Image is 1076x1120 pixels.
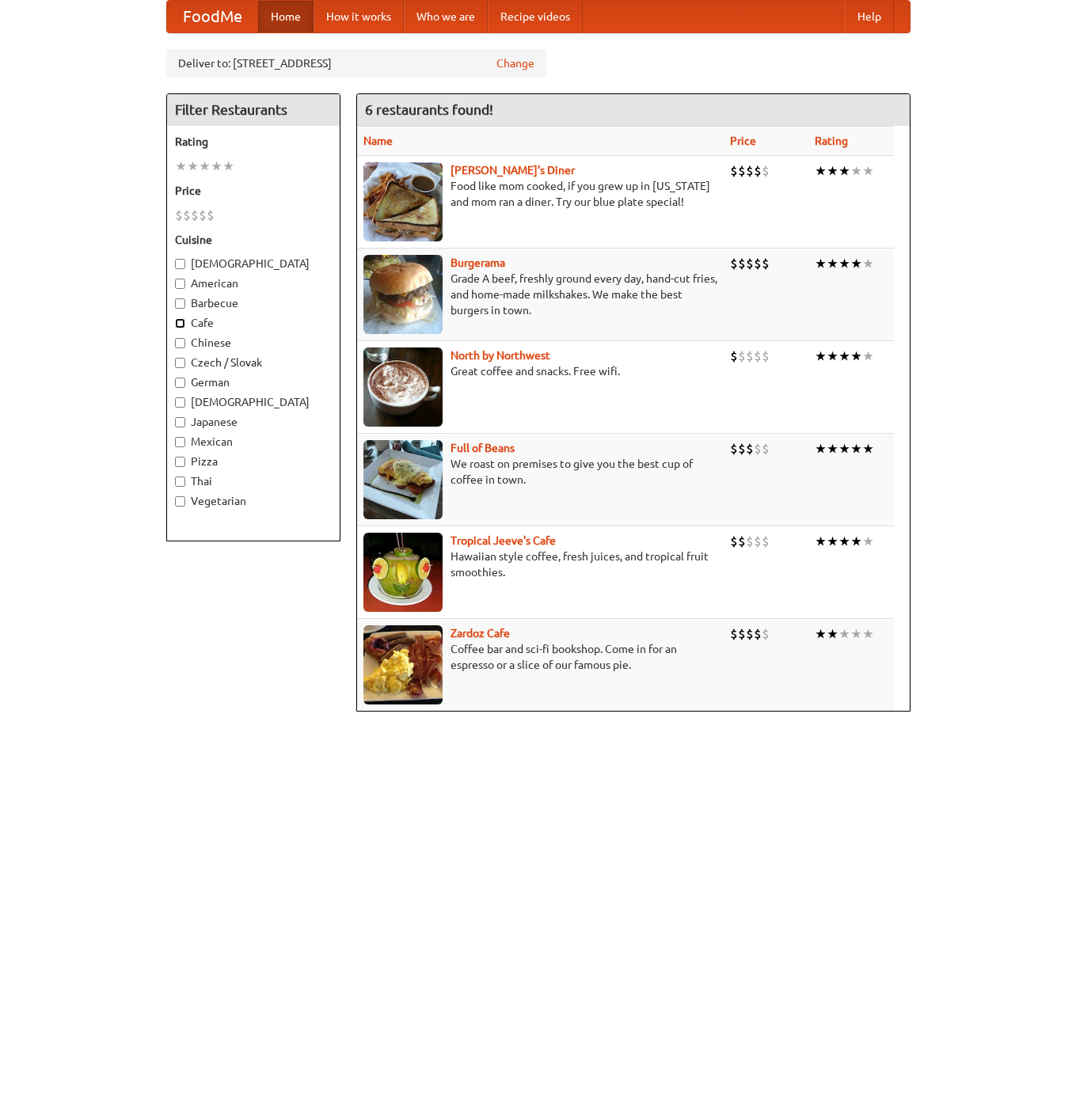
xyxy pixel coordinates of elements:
[175,256,332,271] label: [DEMOGRAPHIC_DATA]
[175,397,185,408] input: [DEMOGRAPHIC_DATA]
[838,440,850,457] li: ★
[175,358,185,368] input: Czech / Slovak
[451,164,575,177] b: [PERSON_NAME]'s Diner
[815,625,827,643] li: ★
[363,135,393,147] a: Name
[827,162,838,180] li: ★
[167,94,340,126] h4: Filter Restaurants
[762,440,770,457] li: $
[175,417,185,427] input: Japanese
[845,1,894,32] a: Help
[175,414,332,430] label: Japanese
[862,440,874,457] li: ★
[850,347,862,365] li: ★
[175,279,185,289] input: American
[738,533,746,550] li: $
[738,347,746,365] li: $
[175,232,332,248] h5: Cuisine
[363,162,443,241] img: sallys.jpg
[827,255,838,272] li: ★
[183,207,191,224] li: $
[754,533,762,550] li: $
[175,318,185,328] input: Cafe
[730,347,738,365] li: $
[850,162,862,180] li: ★
[815,255,827,272] li: ★
[451,627,510,640] a: Zardoz Cafe
[175,476,185,487] input: Thai
[746,440,754,457] li: $
[815,533,827,550] li: ★
[207,207,215,224] li: $
[175,275,332,291] label: American
[451,442,515,454] a: Full of Beans
[175,183,332,199] h5: Price
[175,454,332,469] label: Pizza
[363,271,717,318] p: Grade A beef, freshly ground every day, hand-cut fries, and home-made milkshakes. We make the bes...
[175,355,332,370] label: Czech / Slovak
[166,49,546,78] div: Deliver to: [STREET_ADDRESS]
[496,55,534,71] a: Change
[850,440,862,457] li: ★
[488,1,583,32] a: Recipe videos
[175,437,185,447] input: Mexican
[730,135,756,147] a: Price
[363,625,443,704] img: zardoz.jpg
[175,207,183,224] li: $
[746,533,754,550] li: $
[175,298,185,309] input: Barbecue
[175,394,332,410] label: [DEMOGRAPHIC_DATA]
[363,178,717,210] p: Food like mom cooked, if you grew up in [US_STATE] and mom ran a diner. Try our blue plate special!
[730,533,738,550] li: $
[363,440,443,519] img: beans.jpg
[762,625,770,643] li: $
[175,434,332,450] label: Mexican
[754,440,762,457] li: $
[850,625,862,643] li: ★
[838,533,850,550] li: ★
[815,135,848,147] a: Rating
[175,335,332,351] label: Chinese
[175,473,332,489] label: Thai
[827,347,838,365] li: ★
[738,255,746,272] li: $
[838,347,850,365] li: ★
[451,256,505,269] a: Burgerama
[838,625,850,643] li: ★
[738,162,746,180] li: $
[827,440,838,457] li: ★
[815,347,827,365] li: ★
[827,625,838,643] li: ★
[363,347,443,427] img: north.jpg
[222,158,234,175] li: ★
[850,255,862,272] li: ★
[762,533,770,550] li: $
[451,349,550,362] a: North by Northwest
[754,162,762,180] li: $
[451,534,556,547] a: Tropical Jeeve's Cafe
[211,158,222,175] li: ★
[175,338,185,348] input: Chinese
[738,625,746,643] li: $
[175,493,332,509] label: Vegetarian
[199,158,211,175] li: ★
[730,625,738,643] li: $
[815,440,827,457] li: ★
[199,207,207,224] li: $
[175,295,332,311] label: Barbecue
[730,162,738,180] li: $
[754,625,762,643] li: $
[191,207,199,224] li: $
[862,255,874,272] li: ★
[363,456,717,488] p: We roast on premises to give you the best cup of coffee in town.
[363,549,717,580] p: Hawaiian style coffee, fresh juices, and tropical fruit smoothies.
[746,625,754,643] li: $
[363,641,717,673] p: Coffee bar and sci-fi bookshop. Come in for an espresso or a slice of our famous pie.
[730,255,738,272] li: $
[167,1,258,32] a: FoodMe
[850,533,862,550] li: ★
[746,347,754,365] li: $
